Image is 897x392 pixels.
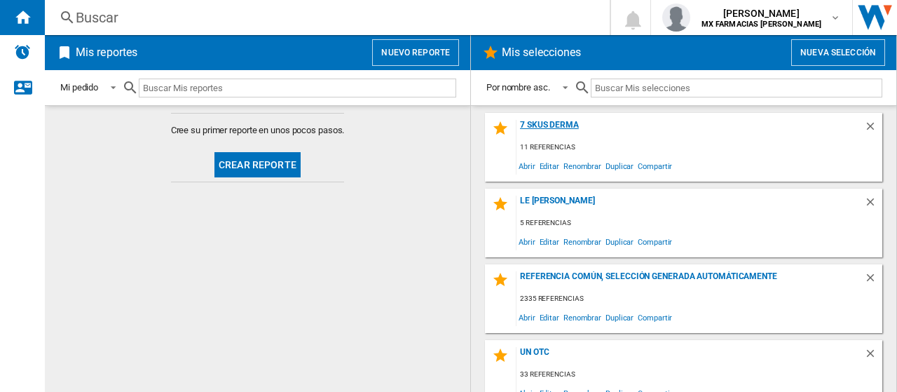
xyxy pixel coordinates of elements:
[516,366,882,384] div: 33 referencias
[516,347,864,366] div: UN OTC
[864,347,882,366] div: Borrar
[60,82,98,93] div: Mi pedido
[73,39,140,66] h2: Mis reportes
[139,79,456,97] input: Buscar Mis reportes
[636,232,674,251] span: Compartir
[516,196,864,215] div: Le [PERSON_NAME]
[214,152,301,177] button: Crear reporte
[701,6,822,20] span: [PERSON_NAME]
[372,39,459,66] button: Nuevo reporte
[791,39,885,66] button: Nueva selección
[76,8,573,27] div: Buscar
[516,120,864,139] div: 7 SKUS DERMA
[516,139,882,156] div: 11 referencias
[561,156,603,175] span: Renombrar
[516,232,537,251] span: Abrir
[561,232,603,251] span: Renombrar
[516,156,537,175] span: Abrir
[603,156,636,175] span: Duplicar
[516,308,537,327] span: Abrir
[603,232,636,251] span: Duplicar
[14,43,31,60] img: alerts-logo.svg
[537,156,561,175] span: Editar
[662,4,690,32] img: profile.jpg
[636,308,674,327] span: Compartir
[499,39,584,66] h2: Mis selecciones
[171,124,345,137] span: Cree su primer reporte en unos pocos pasos.
[486,82,550,93] div: Por nombre asc.
[537,308,561,327] span: Editar
[603,308,636,327] span: Duplicar
[561,308,603,327] span: Renombrar
[864,120,882,139] div: Borrar
[864,196,882,215] div: Borrar
[864,271,882,290] div: Borrar
[591,79,882,97] input: Buscar Mis selecciones
[516,215,882,232] div: 5 referencias
[516,290,882,308] div: 2335 referencias
[701,20,822,29] b: MX FARMACIAS [PERSON_NAME]
[516,271,864,290] div: Referencia común, selección generada automáticamente
[537,232,561,251] span: Editar
[636,156,674,175] span: Compartir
